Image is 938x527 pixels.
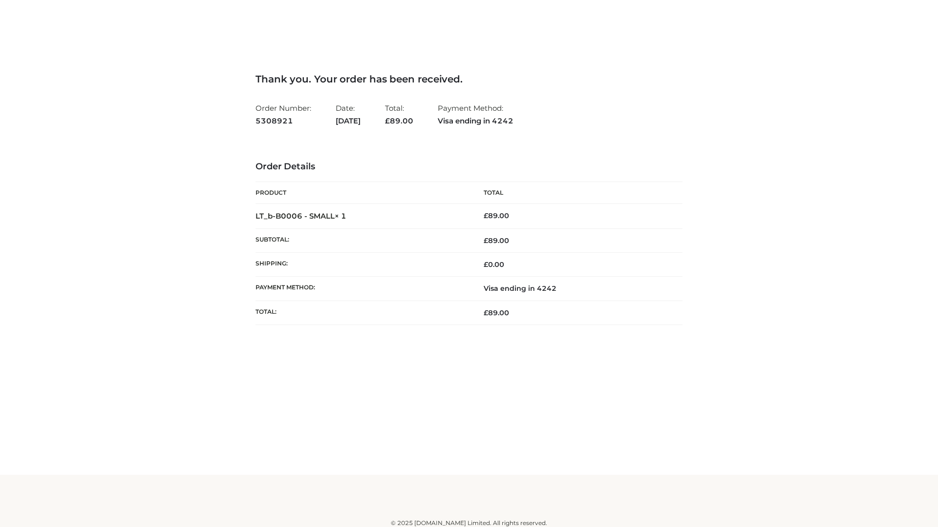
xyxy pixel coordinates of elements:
strong: × 1 [335,211,346,221]
li: Order Number: [256,100,311,129]
span: 89.00 [484,308,509,317]
h3: Thank you. Your order has been received. [256,73,682,85]
td: Visa ending in 4242 [469,277,682,301]
th: Total: [256,301,469,324]
li: Date: [336,100,361,129]
strong: [DATE] [336,115,361,127]
span: £ [484,236,488,245]
th: Product [256,182,469,204]
li: Total: [385,100,413,129]
li: Payment Method: [438,100,513,129]
th: Payment method: [256,277,469,301]
th: Subtotal: [256,228,469,252]
h3: Order Details [256,162,682,172]
span: 89.00 [484,236,509,245]
span: £ [484,211,488,220]
span: £ [484,308,488,317]
span: £ [484,260,488,269]
span: £ [385,116,390,125]
span: 89.00 [385,116,413,125]
th: Shipping: [256,253,469,277]
strong: LT_b-B0006 - SMALL [256,211,346,221]
bdi: 0.00 [484,260,504,269]
th: Total [469,182,682,204]
bdi: 89.00 [484,211,509,220]
strong: 5308921 [256,115,311,127]
strong: Visa ending in 4242 [438,115,513,127]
